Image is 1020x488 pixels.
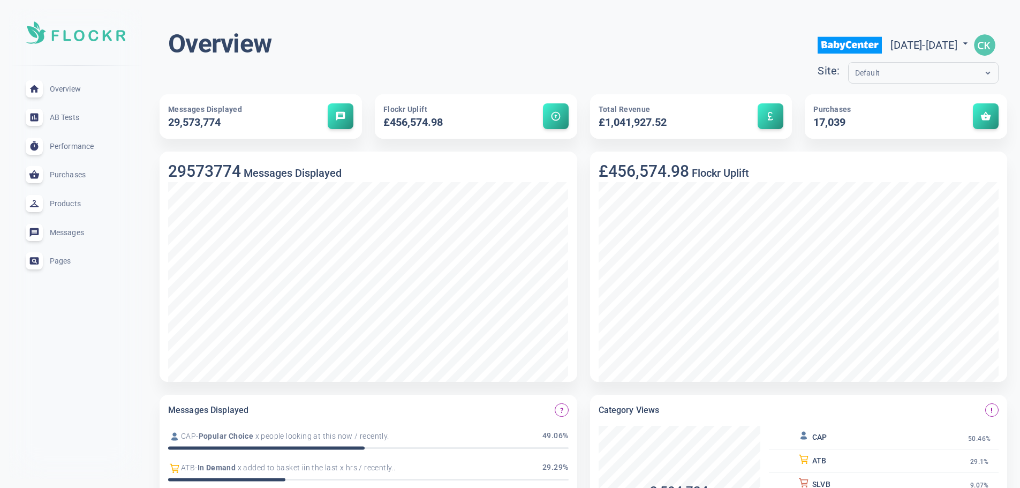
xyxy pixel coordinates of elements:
[181,462,198,474] span: ATB -
[168,28,271,60] h1: Overview
[974,34,995,56] img: 72891afe4fe6c9efe9311dda18686fec
[198,462,236,474] span: In Demand
[970,458,989,466] span: 29.1%
[9,161,142,190] a: Purchases
[241,167,342,179] h5: Messages Displayed
[980,111,991,122] span: shopping_basket
[542,462,568,475] span: 29.29 %
[988,407,995,414] span: priority_high
[818,28,882,62] img: babycenter
[599,162,689,181] h3: £456,574.98
[253,431,389,442] span: x people looking at this now / recently.
[555,403,568,417] button: Which Flockr messages are displayed the most
[813,115,937,130] h5: 17,039
[199,431,254,442] span: Popular Choice
[558,407,565,414] span: question_mark
[890,39,971,51] span: [DATE] - [DATE]
[168,115,292,130] h5: 29,573,774
[236,462,395,474] span: x added to basket iin the last x hrs / recently..
[9,132,142,161] a: Performance
[383,105,427,114] span: Flockr Uplift
[9,74,142,103] a: Overview
[9,189,142,218] a: Products
[9,218,142,247] a: Messages
[26,21,125,44] img: Soft UI Logo
[550,111,561,122] span: arrow_circle_up
[689,167,749,179] h5: Flockr Uplift
[968,435,991,443] span: 50.46%
[599,115,722,130] h5: £1,041,927.52
[9,246,142,275] a: Pages
[168,403,248,417] h6: Messages Displayed
[765,111,776,122] span: currency_pound
[181,431,199,442] span: CAP -
[985,403,999,417] button: Message views on the category page
[813,105,851,114] span: Purchases
[168,162,241,181] h3: 29573774
[9,103,142,132] a: AB Tests
[168,105,242,114] span: Messages Displayed
[335,111,346,122] span: message
[599,403,660,417] h6: Category Views
[818,62,848,80] div: Site:
[542,430,568,443] span: 49.06 %
[599,105,651,114] span: Total Revenue
[383,115,507,130] h5: £456,574.98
